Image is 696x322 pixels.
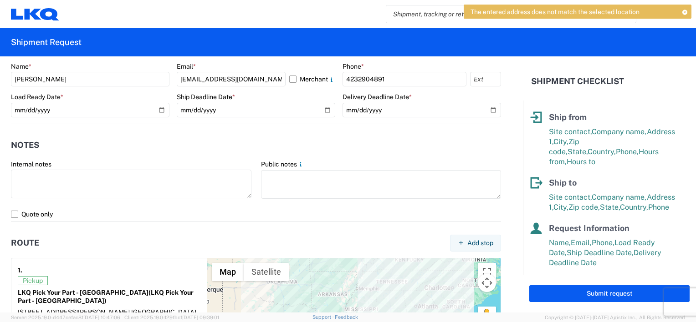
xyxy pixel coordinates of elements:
[18,265,22,276] strong: 1.
[343,62,364,70] label: Phone
[11,238,39,247] h2: Route
[11,207,501,221] label: Quote only
[592,238,614,247] span: Phone,
[18,276,48,285] span: Pickup
[212,263,244,281] button: Show street map
[545,313,685,322] span: Copyright © [DATE]-[DATE] Agistix Inc., All Rights Reserved
[11,160,51,168] label: Internal notes
[471,8,640,16] span: The entered address does not match the selected location
[478,274,496,292] button: Map camera controls
[177,62,196,70] label: Email
[312,314,335,320] a: Support
[553,137,568,146] span: City,
[450,235,501,252] button: Add stop
[568,203,600,211] span: Zip code,
[549,223,629,233] span: Request Information
[549,112,587,122] span: Ship from
[592,127,647,136] span: Company name,
[386,5,622,23] input: Shipment, tracking or reference number
[18,289,194,304] strong: LKQ Pick Your Part - [GEOGRAPHIC_DATA]
[549,178,577,187] span: Ship to
[244,263,289,281] button: Show satellite imagery
[478,263,496,281] button: Toggle fullscreen view
[620,203,648,211] span: Country,
[549,193,592,201] span: Site contact,
[11,141,39,150] h2: Notes
[553,203,568,211] span: City,
[567,157,595,166] span: Hours to
[571,238,592,247] span: Email,
[11,37,82,48] h2: Shipment Request
[124,315,219,320] span: Client: 2025.19.0-129fbcf
[18,308,131,316] span: [STREET_ADDRESS][PERSON_NAME],
[343,93,412,101] label: Delivery Deadline Date
[467,239,493,247] span: Add stop
[648,203,669,211] span: Phone
[470,72,501,86] input: Ext
[18,289,194,304] span: (LKQ Pick Your Part - [GEOGRAPHIC_DATA])
[549,127,592,136] span: Site contact,
[335,314,358,320] a: Feedback
[177,93,235,101] label: Ship Deadline Date
[11,62,31,70] label: Name
[531,76,624,87] h2: Shipment Checklist
[616,147,639,156] span: Phone,
[588,147,616,156] span: Country,
[11,93,63,101] label: Load Ready Date
[600,203,620,211] span: State,
[529,285,690,302] button: Submit request
[182,315,219,320] span: [DATE] 09:39:01
[567,248,634,257] span: Ship Deadline Date,
[11,315,120,320] span: Server: 2025.19.0-d447cefac8f
[568,147,588,156] span: State,
[261,160,304,168] label: Public notes
[549,238,571,247] span: Name,
[289,72,335,86] label: Merchant
[592,193,647,201] span: Company name,
[83,315,120,320] span: [DATE] 10:47:06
